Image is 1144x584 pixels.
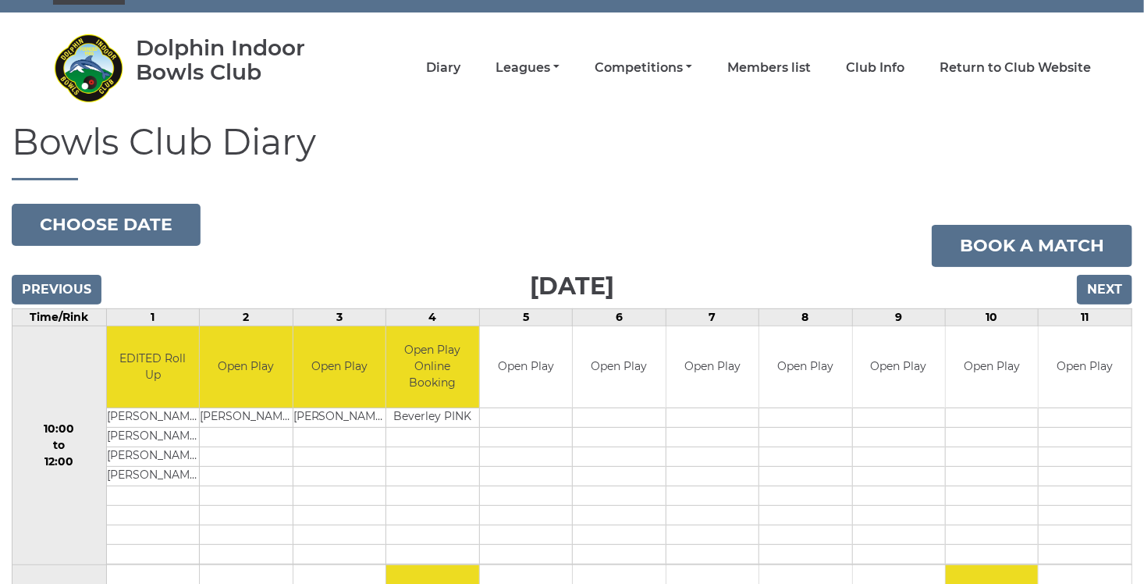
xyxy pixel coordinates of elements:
[200,308,293,326] td: 2
[595,59,692,77] a: Competitions
[479,308,572,326] td: 5
[946,308,1039,326] td: 10
[386,326,478,408] td: Open Play Online Booking
[1077,275,1132,304] input: Next
[480,326,572,408] td: Open Play
[666,308,759,326] td: 7
[852,308,945,326] td: 9
[426,59,460,77] a: Diary
[386,408,478,428] td: Beverley PINK
[106,308,199,326] td: 1
[12,326,107,565] td: 10:00 to 12:00
[1039,308,1132,326] td: 11
[12,204,201,246] button: Choose date
[12,123,1132,180] h1: Bowls Club Diary
[107,467,199,486] td: [PERSON_NAME]
[136,36,350,84] div: Dolphin Indoor Bowls Club
[293,408,385,428] td: [PERSON_NAME]
[759,326,851,408] td: Open Play
[200,408,292,428] td: [PERSON_NAME]
[293,308,385,326] td: 3
[727,59,811,77] a: Members list
[940,59,1091,77] a: Return to Club Website
[107,447,199,467] td: [PERSON_NAME]
[759,308,852,326] td: 8
[573,308,666,326] td: 6
[107,428,199,447] td: [PERSON_NAME]
[12,275,101,304] input: Previous
[846,59,904,77] a: Club Info
[386,308,479,326] td: 4
[200,326,292,408] td: Open Play
[853,326,945,408] td: Open Play
[496,59,560,77] a: Leagues
[107,326,199,408] td: EDITED Roll Up
[573,326,665,408] td: Open Play
[53,33,123,103] img: Dolphin Indoor Bowls Club
[12,308,107,326] td: Time/Rink
[932,225,1132,267] a: Book a match
[293,326,385,408] td: Open Play
[1039,326,1132,408] td: Open Play
[946,326,1038,408] td: Open Play
[666,326,759,408] td: Open Play
[107,408,199,428] td: [PERSON_NAME]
